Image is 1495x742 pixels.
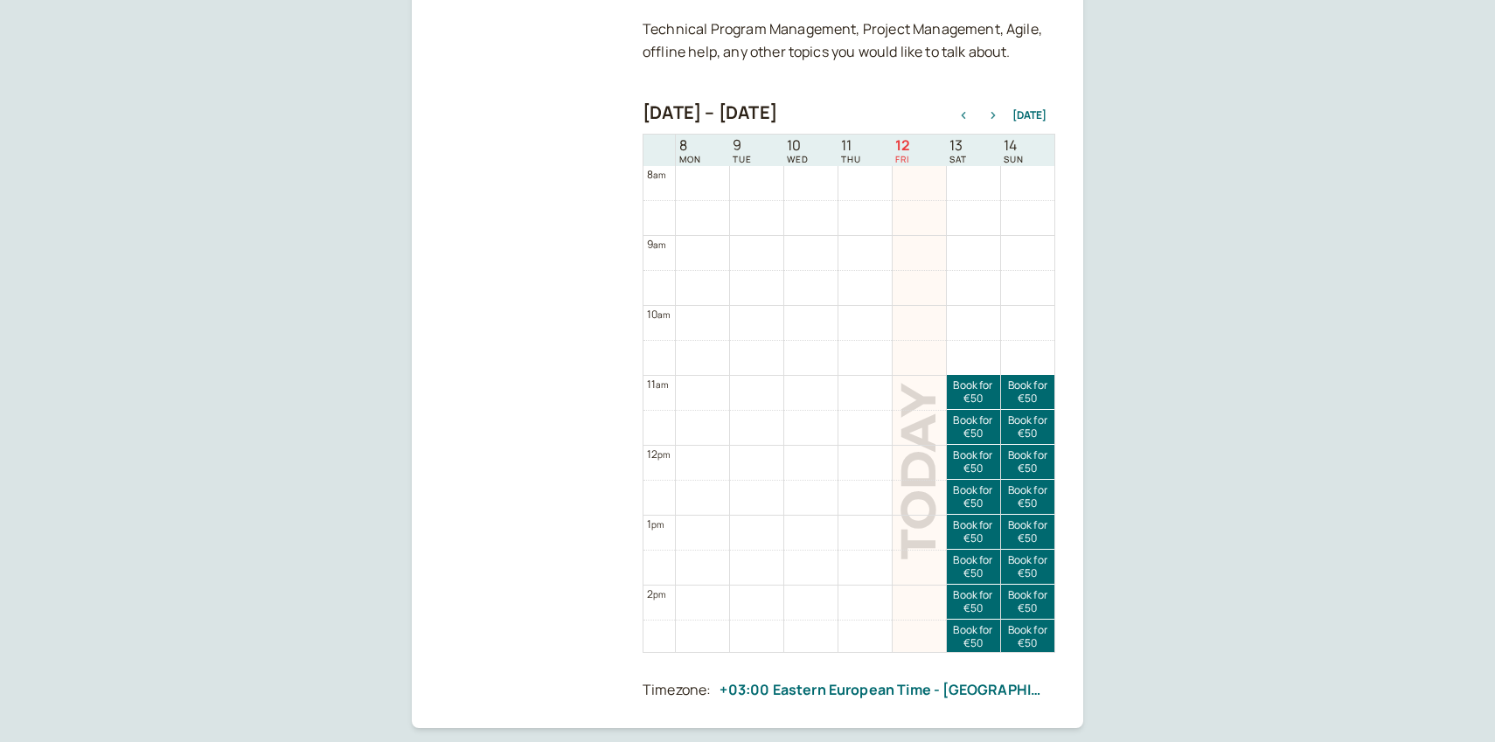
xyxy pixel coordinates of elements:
[656,378,668,391] span: am
[1004,137,1024,154] span: 14
[895,137,910,154] span: 12
[647,516,664,532] div: 1
[1001,484,1055,510] span: Book for €50
[841,154,861,164] span: THU
[729,135,755,166] a: September 9, 2025
[643,679,711,702] div: Timezone:
[647,586,666,602] div: 2
[653,239,665,251] span: am
[679,154,701,164] span: MON
[1000,135,1027,166] a: September 14, 2025
[1001,589,1055,614] span: Book for €50
[783,135,812,166] a: September 10, 2025
[1001,519,1055,544] span: Book for €50
[947,484,1000,510] span: Book for €50
[653,169,665,181] span: am
[647,376,669,392] div: 11
[838,135,865,166] a: September 11, 2025
[1004,154,1024,164] span: SUN
[947,554,1000,579] span: Book for €50
[733,154,752,164] span: TUE
[647,446,671,462] div: 12
[947,379,1000,405] span: Book for €50
[657,309,670,321] span: am
[647,236,666,253] div: 9
[947,414,1000,440] span: Book for €50
[643,102,777,123] h2: [DATE] – [DATE]
[1001,379,1055,405] span: Book for €50
[892,135,914,166] a: September 12, 2025
[657,448,670,461] span: pm
[787,137,809,154] span: 10
[841,137,861,154] span: 11
[733,137,752,154] span: 9
[947,589,1000,614] span: Book for €50
[647,306,671,322] div: 10
[946,135,970,166] a: September 13, 2025
[679,137,701,154] span: 8
[949,154,967,164] span: SAT
[1001,624,1055,649] span: Book for €50
[947,449,1000,475] span: Book for €50
[1001,414,1055,440] span: Book for €50
[653,588,665,600] span: pm
[787,154,809,164] span: WED
[651,518,664,530] span: pm
[1001,449,1055,475] span: Book for €50
[895,154,910,164] span: FRI
[1001,554,1055,579] span: Book for €50
[947,519,1000,544] span: Book for €50
[647,166,666,183] div: 8
[1012,109,1046,121] button: [DATE]
[949,137,967,154] span: 13
[676,135,705,166] a: September 8, 2025
[947,624,1000,649] span: Book for €50
[643,18,1055,64] p: Technical Program Management, Project Management, Agile, offline help, any other topics you would...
